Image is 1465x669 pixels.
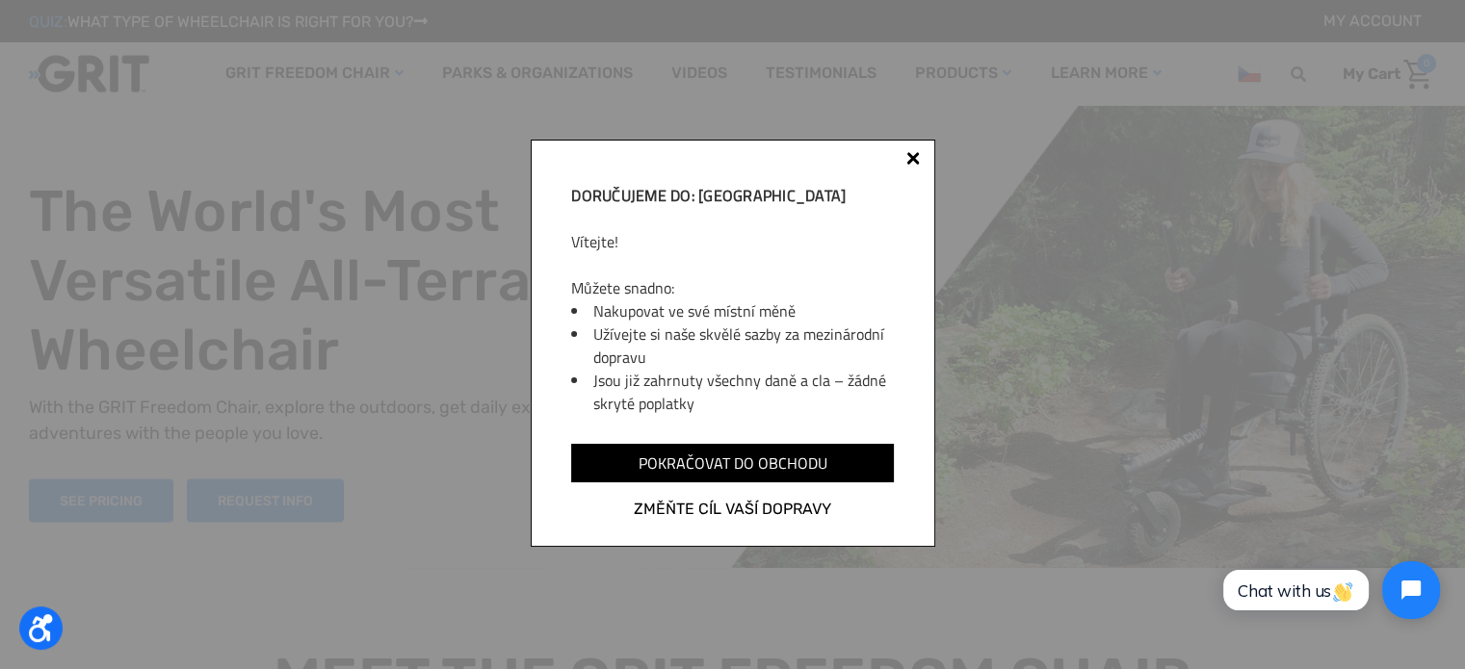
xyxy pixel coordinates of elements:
[571,184,893,207] h2: Doručujeme do: [GEOGRAPHIC_DATA]
[593,322,893,369] li: Užívejte si naše skvělé sazby za mezinárodní dopravu
[571,444,893,482] input: Pokračovat do obchodu
[593,369,893,415] li: Jsou již zahrnuty všechny daně a cla – žádné skryté poplatky
[1202,545,1456,635] iframe: Tidio Chat
[593,299,893,322] li: Nakupovat ve své místní měně
[571,276,893,299] p: Můžete snadno:
[319,79,423,97] span: Phone Number
[571,230,893,253] p: Vítejte!
[571,497,893,522] a: Změňte cíl vaší dopravy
